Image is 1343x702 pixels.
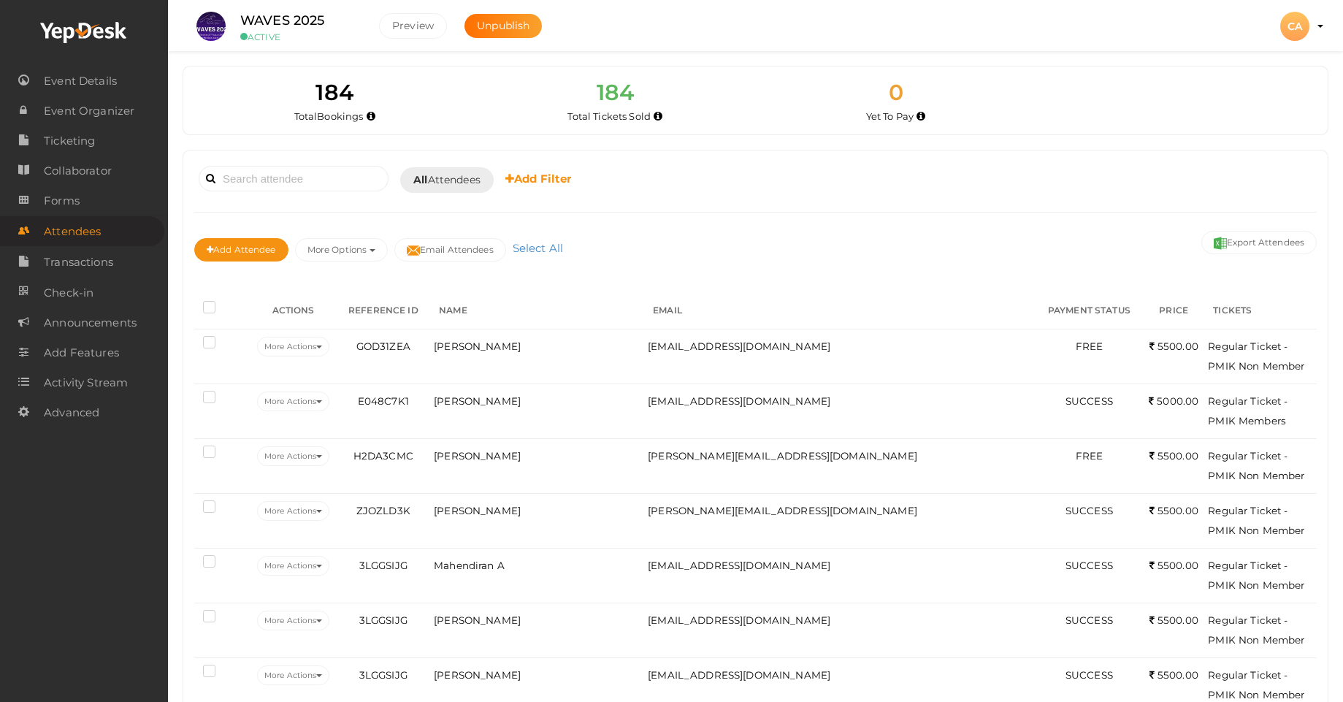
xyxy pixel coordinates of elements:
span: [EMAIL_ADDRESS][DOMAIN_NAME] [648,614,830,626]
span: [EMAIL_ADDRESS][DOMAIN_NAME] [648,669,830,681]
span: Unpublish [477,19,529,32]
span: [PERSON_NAME][EMAIL_ADDRESS][DOMAIN_NAME] [648,505,917,516]
span: 5500.00 [1149,669,1198,681]
span: [PERSON_NAME] [434,669,521,681]
span: Activity Stream [44,368,128,397]
button: CA [1276,11,1314,42]
img: mail-filled.svg [407,244,420,257]
span: 3LGGSIJG [359,560,408,571]
span: SUCCESS [1065,505,1113,516]
span: SUCCESS [1065,560,1113,571]
span: ZJOZLD3K [356,505,410,516]
label: WAVES 2025 [240,10,324,31]
span: [PERSON_NAME] [434,450,521,462]
a: Select All [509,241,567,255]
span: SUCCESS [1065,614,1113,626]
span: Transactions [44,248,113,277]
span: Bookings [317,110,363,122]
button: Add Attendee [194,238,288,262]
span: Total Tickets Sold [567,110,651,122]
button: Email Attendees [394,238,506,262]
span: 5500.00 [1149,614,1198,626]
button: Export Attendees [1201,231,1317,254]
input: Search attendee [199,166,389,191]
span: Attendees [413,172,481,188]
th: EMAIL [644,293,1035,329]
span: [EMAIL_ADDRESS][DOMAIN_NAME] [648,395,830,407]
button: More Actions [257,501,329,521]
b: All [413,173,427,186]
span: Mahendiran A [434,560,505,571]
span: GOD31ZEA [356,340,410,352]
span: Regular Ticket - PMIK Non Member [1208,669,1304,701]
span: 5000.00 [1149,395,1198,407]
button: More Options [295,238,388,262]
span: [PERSON_NAME] [434,340,521,352]
span: FREE [1076,340,1103,352]
span: Attendees [44,217,101,246]
span: SUCCESS [1065,395,1113,407]
span: REFERENCE ID [348,305,418,316]
span: Event Details [44,66,117,96]
span: FREE [1076,450,1103,462]
img: S4WQAGVX_small.jpeg [196,12,226,41]
span: 5500.00 [1149,340,1198,352]
span: [PERSON_NAME] [434,395,521,407]
button: More Actions [257,392,329,411]
span: [PERSON_NAME] [434,505,521,516]
span: 3LGGSIJG [359,669,408,681]
div: CA [1280,12,1309,41]
span: Yet To Pay [866,110,914,122]
span: Add Features [44,338,119,367]
span: 3LGGSIJG [359,614,408,626]
span: Regular Ticket - PMIK Non Member [1208,450,1304,481]
span: 0 [889,79,903,106]
button: Unpublish [464,14,542,38]
th: PRICE [1143,293,1204,329]
i: Total number of tickets sold [654,112,662,121]
th: NAME [430,293,644,329]
th: ACTIONS [250,293,337,329]
span: [PERSON_NAME] [434,614,521,626]
span: 184 [597,79,634,106]
span: E048C7K1 [358,395,409,407]
i: Accepted and yet to make payment [917,112,925,121]
b: Add Filter [505,172,572,186]
span: Collaborator [44,156,112,186]
span: Event Organizer [44,96,134,126]
span: 5500.00 [1149,505,1198,516]
span: Regular Ticket - PMIK Non Member [1208,614,1304,646]
span: 5500.00 [1149,560,1198,571]
span: [EMAIL_ADDRESS][DOMAIN_NAME] [648,340,830,352]
span: Regular Ticket - PMIK Non Member [1208,340,1304,372]
th: PAYMENT STATUS [1036,293,1143,329]
button: More Actions [257,611,329,630]
span: Regular Ticket - PMIK Non Member [1208,560,1304,591]
img: excel.svg [1214,237,1227,250]
span: [EMAIL_ADDRESS][DOMAIN_NAME] [648,560,830,571]
small: ACTIVE [240,31,357,42]
th: TICKETS [1204,293,1317,329]
button: More Actions [257,556,329,576]
button: More Actions [257,446,329,466]
span: Forms [44,186,80,215]
span: Regular Ticket - PMIK Non Member [1208,505,1304,536]
span: SUCCESS [1065,669,1113,681]
span: [PERSON_NAME][EMAIL_ADDRESS][DOMAIN_NAME] [648,450,917,462]
button: More Actions [257,337,329,356]
span: Announcements [44,308,137,337]
profile-pic: CA [1280,20,1309,33]
i: Total number of bookings [367,112,375,121]
span: Ticketing [44,126,95,156]
span: 5500.00 [1149,450,1198,462]
span: Check-in [44,278,93,308]
span: Regular Ticket - PMIK Members [1208,395,1287,427]
button: More Actions [257,665,329,685]
span: H2DA3CMC [353,450,413,462]
span: Total [294,110,364,122]
button: Preview [379,13,447,39]
span: 184 [315,79,353,106]
span: Advanced [44,398,99,427]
